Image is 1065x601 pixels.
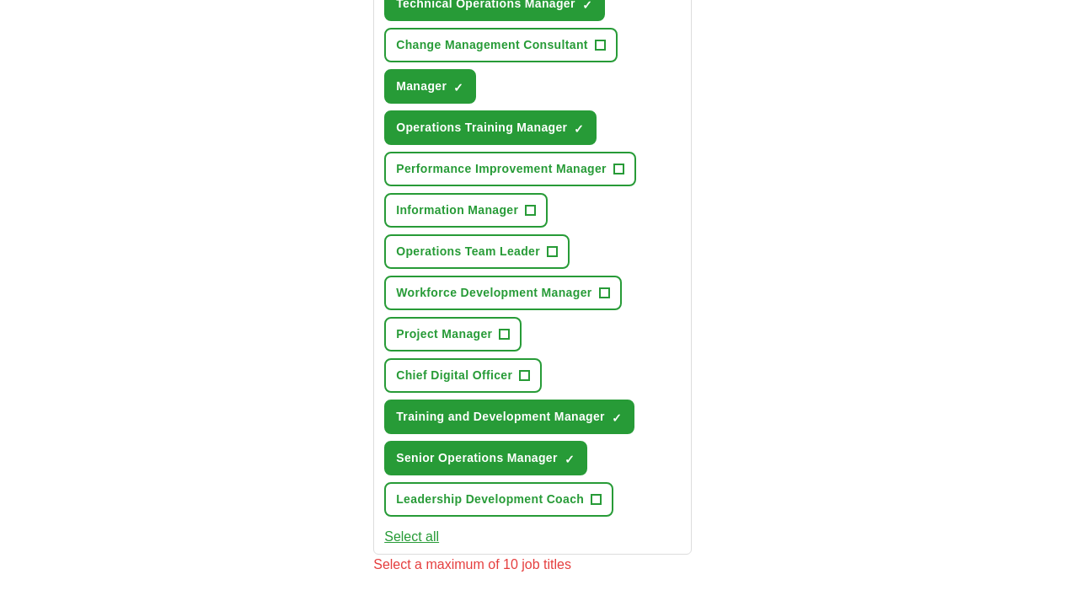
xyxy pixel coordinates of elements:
span: Manager [396,78,447,95]
button: Workforce Development Manager [384,276,621,310]
span: Leadership Development Coach [396,491,584,508]
button: Chief Digital Officer [384,358,542,393]
span: Information Manager [396,201,518,219]
button: Manager✓ [384,69,476,104]
button: Select all [384,527,439,547]
span: Operations Team Leader [396,243,540,260]
span: ✓ [574,122,584,136]
button: Operations Training Manager✓ [384,110,597,145]
span: ✓ [612,411,622,425]
span: Chief Digital Officer [396,367,512,384]
span: Performance Improvement Manager [396,160,607,178]
span: Project Manager [396,325,492,343]
span: Senior Operations Manager [396,449,558,467]
button: Leadership Development Coach [384,482,613,517]
span: Operations Training Manager [396,119,567,137]
span: Change Management Consultant [396,36,588,54]
button: Senior Operations Manager✓ [384,441,587,475]
button: Project Manager [384,317,522,351]
div: Select a maximum of 10 job titles [373,555,692,575]
button: Operations Team Leader [384,234,570,269]
button: Performance Improvement Manager [384,152,636,186]
button: Change Management Consultant [384,28,618,62]
span: ✓ [453,81,463,94]
button: Information Manager [384,193,548,228]
button: Training and Development Manager✓ [384,400,634,434]
span: ✓ [565,453,575,466]
span: Workforce Development Manager [396,284,591,302]
span: Training and Development Manager [396,408,605,426]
